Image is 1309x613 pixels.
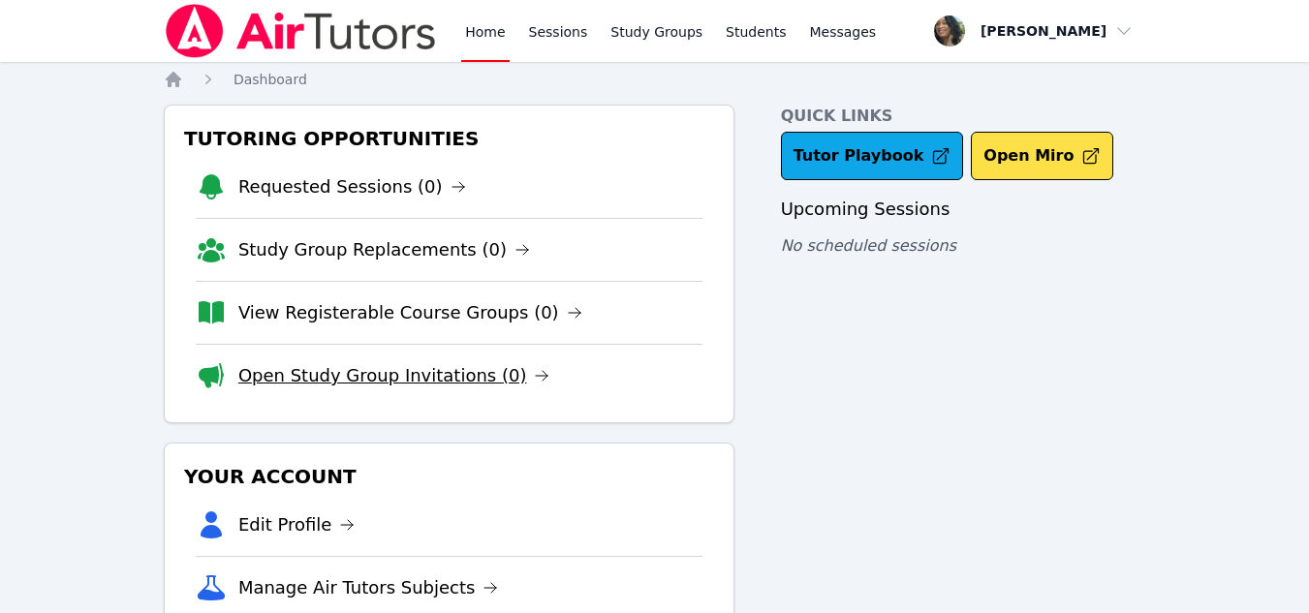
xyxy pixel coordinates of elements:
[238,236,530,263] a: Study Group Replacements (0)
[164,4,438,58] img: Air Tutors
[238,173,466,200] a: Requested Sessions (0)
[238,362,550,389] a: Open Study Group Invitations (0)
[180,459,718,494] h3: Your Account
[810,22,877,42] span: Messages
[238,299,582,326] a: View Registerable Course Groups (0)
[781,105,1146,128] h4: Quick Links
[781,132,964,180] a: Tutor Playbook
[234,70,307,89] a: Dashboard
[971,132,1113,180] button: Open Miro
[180,121,718,156] h3: Tutoring Opportunities
[238,511,356,538] a: Edit Profile
[781,236,956,255] span: No scheduled sessions
[781,196,1146,223] h3: Upcoming Sessions
[234,72,307,87] span: Dashboard
[238,574,499,601] a: Manage Air Tutors Subjects
[164,70,1145,89] nav: Breadcrumb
